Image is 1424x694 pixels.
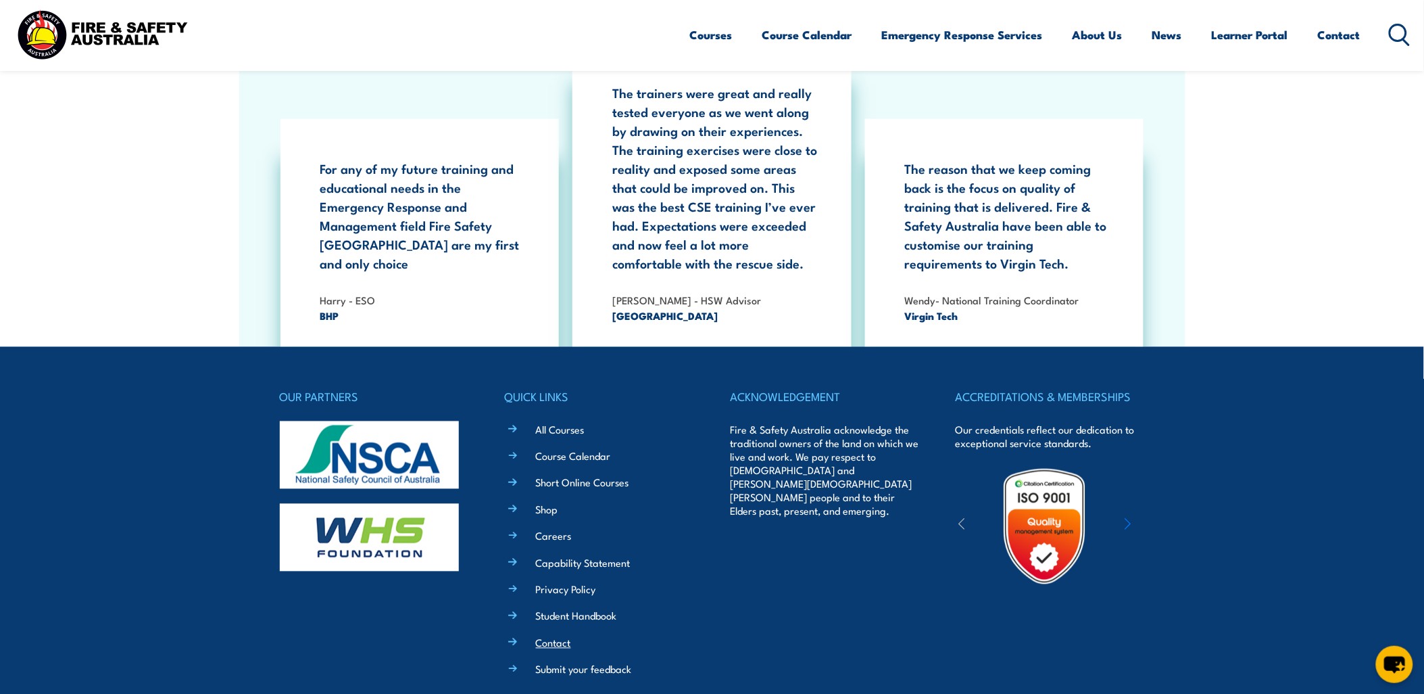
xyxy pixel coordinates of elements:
[762,17,852,53] a: Course Calendar
[612,83,818,273] p: The trainers were great and really tested everyone as we went along by drawing on their experienc...
[1073,17,1123,53] a: About Us
[280,421,459,489] img: nsca-logo-footer
[320,308,526,323] span: BHP
[320,292,376,307] strong: Harry - ESO
[730,423,919,518] p: Fire & Safety Australia acknowledge the traditional owners of the land on which we live and work....
[955,388,1144,407] h4: ACCREDITATIONS & MEMBERSHIPS
[690,17,733,53] a: Courses
[280,504,459,572] img: whs-logo-footer
[536,582,596,597] a: Privacy Policy
[612,308,818,323] span: [GEOGRAPHIC_DATA]
[1212,17,1288,53] a: Learner Portal
[536,503,558,517] a: Shop
[320,159,526,273] p: For any of my future training and educational needs in the Emergency Response and Management fiel...
[536,556,631,570] a: Capability Statement
[730,388,919,407] h4: ACKNOWLEDGEMENT
[905,159,1110,273] p: The reason that we keep coming back is the focus on quality of training that is delivered. Fire &...
[1376,646,1413,683] button: chat-button
[505,388,694,407] h4: QUICK LINKS
[612,292,761,307] strong: [PERSON_NAME] - HSW Advisor
[536,529,572,543] a: Careers
[536,609,617,623] a: Student Handbook
[280,388,469,407] h4: OUR PARTNERS
[536,662,632,676] a: Submit your feedback
[536,476,629,490] a: Short Online Courses
[1152,17,1182,53] a: News
[955,423,1144,450] p: Our credentials reflect our dedication to exceptional service standards.
[1318,17,1360,53] a: Contact
[905,308,1110,323] span: Virgin Tech
[1104,503,1222,550] img: ewpa-logo
[905,292,1079,307] strong: Wendy- National Training Coordinator
[882,17,1043,53] a: Emergency Response Services
[985,467,1104,586] img: Untitled design (19)
[536,423,585,437] a: All Courses
[536,636,571,650] a: Contact
[536,449,611,463] a: Course Calendar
